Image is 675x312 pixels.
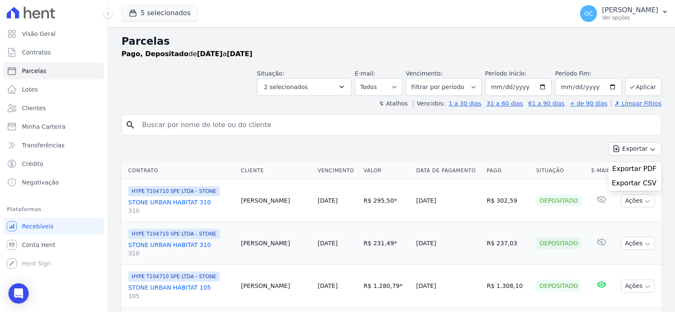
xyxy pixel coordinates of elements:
button: Ações [621,237,655,250]
td: [PERSON_NAME] [238,265,314,307]
a: Recebíveis [3,218,104,235]
span: 310 [128,206,234,215]
a: 31 a 60 dias [486,100,523,107]
p: [PERSON_NAME] [602,6,658,14]
span: Negativação [22,178,59,187]
a: 61 a 90 dias [528,100,564,107]
span: 310 [128,249,234,258]
div: Depositado [536,237,581,249]
a: Lotes [3,81,104,98]
th: Data de Pagamento [413,162,483,179]
td: R$ 295,50 [360,179,413,222]
span: Clientes [22,104,46,112]
th: E-mail [588,162,615,179]
span: Exportar PDF [612,165,656,173]
a: + de 90 dias [570,100,607,107]
span: Transferências [22,141,65,149]
span: 105 [128,292,234,300]
span: Crédito [22,160,43,168]
a: STONE URBAN HABITAT 310310 [128,241,234,258]
a: Minha Carteira [3,118,104,135]
td: R$ 302,59 [483,179,533,222]
a: Contratos [3,44,104,61]
label: Período Inicío: [485,70,526,77]
strong: [DATE] [197,50,223,58]
td: R$ 237,03 [483,222,533,265]
td: [DATE] [413,265,483,307]
a: Conta Hent [3,236,104,253]
a: Exportar CSV [612,179,658,189]
label: Vencidos: [413,100,445,107]
th: Cliente [238,162,314,179]
a: Transferências [3,137,104,154]
p: de a [121,49,252,59]
div: Depositado [536,195,581,206]
span: Parcelas [22,67,46,75]
label: Situação: [257,70,284,77]
td: R$ 231,49 [360,222,413,265]
label: Período Fim: [555,69,622,78]
span: Minha Carteira [22,122,65,131]
input: Buscar por nome do lote ou do cliente [137,117,658,133]
span: Contratos [22,48,51,57]
button: Ações [621,279,655,293]
i: search [125,120,135,130]
a: STONE URBAN HABITAT 105105 [128,283,234,300]
a: Clientes [3,100,104,117]
button: 5 selecionados [121,5,198,21]
a: ✗ Limpar Filtros [611,100,661,107]
a: Crédito [3,155,104,172]
label: ↯ Atalhos [379,100,408,107]
a: 1 a 30 dias [449,100,481,107]
a: Visão Geral [3,25,104,42]
h2: Parcelas [121,34,661,49]
td: [DATE] [413,179,483,222]
div: Depositado [536,280,581,292]
strong: [DATE] [227,50,252,58]
span: HYPE T104710 SPE LTDA - STONE [128,186,220,196]
span: Exportar CSV [612,179,656,187]
span: Conta Hent [22,241,55,249]
span: 2 selecionados [264,82,308,92]
a: Negativação [3,174,104,191]
div: Plataformas [7,204,101,214]
button: Aplicar [625,78,661,96]
td: [PERSON_NAME] [238,222,314,265]
span: Lotes [22,85,38,94]
a: Exportar PDF [612,165,658,175]
a: [DATE] [318,197,337,204]
div: Open Intercom Messenger [8,283,29,304]
span: HYPE T104710 SPE LTDA - STONE [128,271,220,282]
label: E-mail: [355,70,375,77]
td: [PERSON_NAME] [238,179,314,222]
th: Valor [360,162,413,179]
a: Parcelas [3,62,104,79]
th: Pago [483,162,533,179]
button: 2 selecionados [257,78,351,96]
button: Ações [621,194,655,207]
th: Contrato [121,162,238,179]
th: Situação [533,162,588,179]
button: GC [PERSON_NAME] Ver opções [573,2,675,25]
span: GC [584,11,593,16]
button: Exportar [608,142,661,155]
td: R$ 1.308,10 [483,265,533,307]
span: Recebíveis [22,222,54,231]
a: STONE URBAN HABITAT 310310 [128,198,234,215]
label: Vencimento: [406,70,443,77]
td: [DATE] [413,222,483,265]
a: [DATE] [318,282,337,289]
span: Visão Geral [22,30,56,38]
a: [DATE] [318,240,337,247]
td: R$ 1.280,79 [360,265,413,307]
span: HYPE T104710 SPE LTDA - STONE [128,229,220,239]
th: Vencimento [314,162,360,179]
p: Ver opções [602,14,658,21]
strong: Pago, Depositado [121,50,189,58]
